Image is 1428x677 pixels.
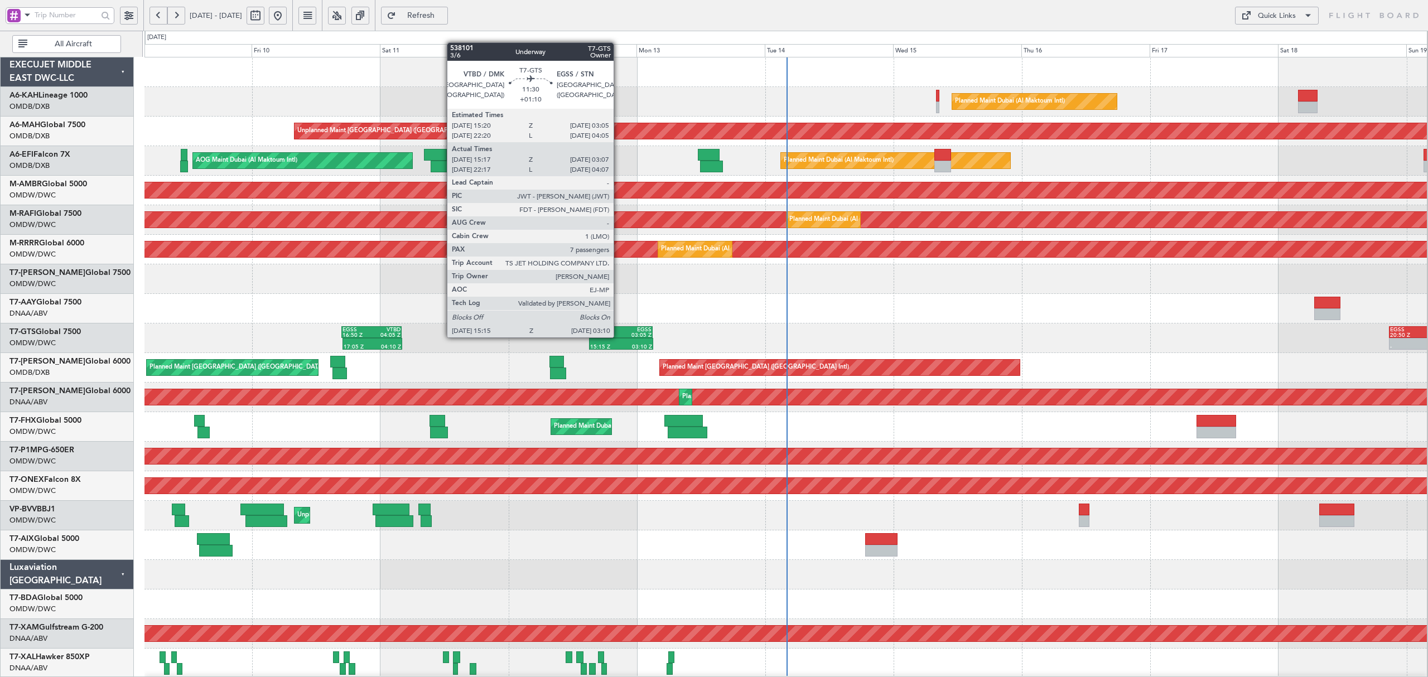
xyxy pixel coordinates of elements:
[9,180,87,188] a: M-AMBRGlobal 5000
[893,44,1021,57] div: Wed 15
[9,417,36,424] span: T7-FHX
[682,389,792,405] div: Planned Maint Dubai (Al Maktoum Intl)
[9,387,131,395] a: T7-[PERSON_NAME]Global 6000
[9,397,47,407] a: DNAA/ABV
[9,279,56,289] a: OMDW/DWC
[1278,44,1406,57] div: Sat 18
[9,456,56,466] a: OMDW/DWC
[9,604,56,614] a: OMDW/DWC
[1390,344,1419,350] div: -
[342,332,372,338] div: 16:50 Z
[9,91,38,99] span: A6-KAH
[9,505,55,513] a: VP-BVVBBJ1
[381,7,448,25] button: Refresh
[9,151,70,158] a: A6-EFIFalcon 7X
[9,653,90,661] a: T7-XALHawker 850XP
[9,486,56,496] a: OMDW/DWC
[196,152,297,169] div: AOG Maint Dubai (Al Maktoum Intl)
[1235,7,1319,25] button: Quick Links
[9,308,47,318] a: DNAA/ABV
[9,427,56,437] a: OMDW/DWC
[9,357,131,365] a: T7-[PERSON_NAME]Global 6000
[591,332,621,338] div: 15:20 Z
[9,476,44,483] span: T7-ONEX
[9,298,36,306] span: T7-AAY
[9,515,56,525] a: OMDW/DWC
[784,152,894,169] div: Planned Maint Dubai (Al Maktoum Intl)
[9,161,50,171] a: OMDB/DXB
[9,210,81,217] a: M-RAFIGlobal 7500
[9,239,39,247] span: M-RRRR
[9,653,36,661] span: T7-XAL
[9,623,103,631] a: T7-XAMGulfstream G-200
[9,476,81,483] a: T7-ONEXFalcon 8X
[380,44,508,57] div: Sat 11
[554,418,664,435] div: Planned Maint Dubai (Al Maktoum Intl)
[9,91,88,99] a: A6-KAHLineage 1000
[636,44,765,57] div: Mon 13
[9,101,50,112] a: OMDB/DXB
[9,623,39,631] span: T7-XAM
[9,545,56,555] a: OMDW/DWC
[9,121,85,129] a: A6-MAHGlobal 7500
[9,417,81,424] a: T7-FHXGlobal 5000
[9,220,56,230] a: OMDW/DWC
[12,35,121,53] button: All Aircraft
[1258,11,1296,22] div: Quick Links
[9,535,79,543] a: T7-AIXGlobal 5000
[9,357,85,365] span: T7-[PERSON_NAME]
[190,11,242,21] span: [DATE] - [DATE]
[591,327,621,332] div: VTBD
[9,338,56,348] a: OMDW/DWC
[9,131,50,141] a: OMDB/DXB
[9,535,34,543] span: T7-AIX
[9,505,37,513] span: VP-BVV
[9,239,84,247] a: M-RRRRGlobal 6000
[123,44,252,57] div: Thu 9
[372,344,401,350] div: 04:10 Z
[372,327,401,332] div: VTBD
[1390,332,1419,338] div: 20:50 Z
[9,663,47,673] a: DNAA/ABV
[9,210,36,217] span: M-RAFI
[9,367,50,378] a: OMDB/DXB
[789,211,899,228] div: Planned Maint Dubai (Al Maktoum Intl)
[621,344,652,350] div: 03:10 Z
[147,33,166,42] div: [DATE]
[9,328,36,336] span: T7-GTS
[9,634,47,644] a: DNAA/ABV
[297,507,462,524] div: Unplanned Maint [GEOGRAPHIC_DATA] (Al Maktoum Intl)
[297,123,491,139] div: Unplanned Maint [GEOGRAPHIC_DATA] ([GEOGRAPHIC_DATA] Intl)
[9,269,131,277] a: T7-[PERSON_NAME]Global 7500
[9,121,40,129] span: A6-MAH
[9,180,42,188] span: M-AMBR
[1150,44,1278,57] div: Fri 17
[30,40,117,48] span: All Aircraft
[661,241,771,258] div: Planned Maint Dubai (Al Maktoum Intl)
[398,12,444,20] span: Refresh
[1021,44,1150,57] div: Thu 16
[955,93,1065,110] div: Planned Maint Dubai (Al Maktoum Intl)
[372,332,401,338] div: 04:05 Z
[1390,327,1419,332] div: EGSS
[9,387,85,395] span: T7-[PERSON_NAME]
[9,190,56,200] a: OMDW/DWC
[621,332,652,338] div: 03:05 Z
[252,44,380,57] div: Fri 10
[9,446,42,454] span: T7-P1MP
[9,594,83,602] a: T7-BDAGlobal 5000
[35,7,98,23] input: Trip Number
[149,359,336,376] div: Planned Maint [GEOGRAPHIC_DATA] ([GEOGRAPHIC_DATA] Intl)
[344,344,372,350] div: 17:05 Z
[621,327,652,332] div: EGSS
[9,151,33,158] span: A6-EFI
[590,344,621,350] div: 15:15 Z
[765,44,893,57] div: Tue 14
[9,249,56,259] a: OMDW/DWC
[9,446,74,454] a: T7-P1MPG-650ER
[9,269,85,277] span: T7-[PERSON_NAME]
[663,359,849,376] div: Planned Maint [GEOGRAPHIC_DATA] ([GEOGRAPHIC_DATA] Intl)
[9,328,81,336] a: T7-GTSGlobal 7500
[9,594,37,602] span: T7-BDA
[508,44,636,57] div: Sun 12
